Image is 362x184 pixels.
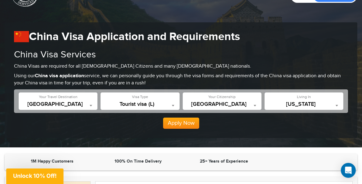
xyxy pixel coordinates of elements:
span: United States [186,101,258,110]
label: Your Travel Destination [39,94,78,100]
span: Tourist visa (L) [104,101,176,107]
strong: 1M Happy Customers [31,159,73,164]
label: Your Citizenship [208,94,236,100]
p: Using our service, we can personally guide you through the visa forms and requirements of the Chi... [14,73,348,87]
button: Apply Now [163,118,199,129]
label: Visa Type [132,94,148,100]
h2: China Visa Services [14,50,348,60]
span: Tourist visa (L) [104,101,176,110]
span: United States [186,101,258,107]
span: China [22,101,94,110]
strong: 100% On Time Delivery [115,159,162,164]
p: China Visas are required for all [DEMOGRAPHIC_DATA] Citizens and many [DEMOGRAPHIC_DATA] nationals. [14,63,348,70]
label: Living In [297,94,311,100]
div: Unlock 10% Off! [6,168,63,184]
h1: China Visa Application and Requirements [14,30,348,43]
strong: China visa application [35,73,84,79]
span: Unlock 10% Off! [13,173,57,179]
strong: 25+ Years of Experience [200,159,248,164]
span: China [22,101,94,107]
iframe: Customer reviews powered by Trustpilot [268,158,351,166]
span: California [268,101,340,107]
div: Open Intercom Messenger [341,163,356,178]
span: California [268,101,340,110]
